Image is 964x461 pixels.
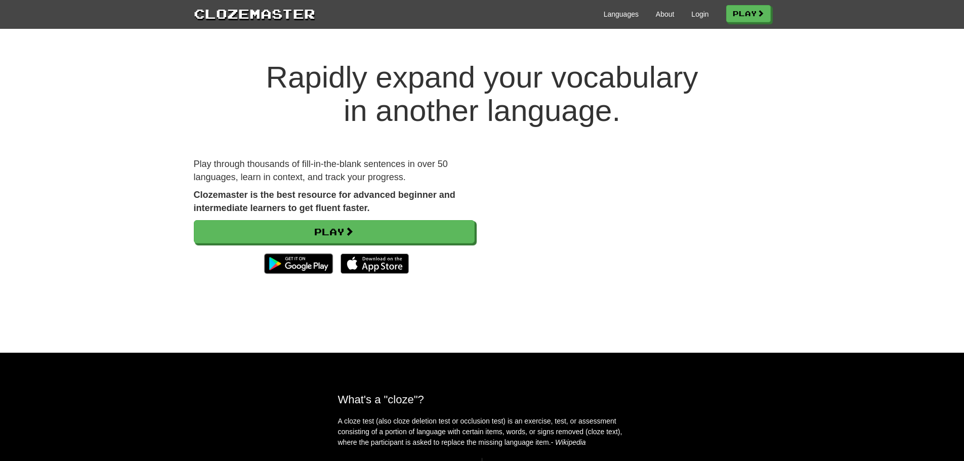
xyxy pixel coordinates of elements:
[656,9,675,19] a: About
[194,4,315,23] a: Clozemaster
[341,254,409,274] img: Download_on_the_App_Store_Badge_US-UK_135x40-25178aeef6eb6b83b96f5f2d004eda3bffbb37122de64afbaef7...
[194,158,475,184] p: Play through thousands of fill-in-the-blank sentences in over 50 languages, learn in context, and...
[259,248,338,279] img: Get it on Google Play
[338,393,626,406] h2: What's a "cloze"?
[551,438,586,446] em: - Wikipedia
[194,190,455,213] strong: Clozemaster is the best resource for advanced beginner and intermediate learners to get fluent fa...
[604,9,639,19] a: Languages
[338,416,626,448] p: A cloze test (also cloze deletion test or occlusion test) is an exercise, test, or assessment con...
[194,220,475,243] a: Play
[691,9,708,19] a: Login
[726,5,771,22] a: Play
